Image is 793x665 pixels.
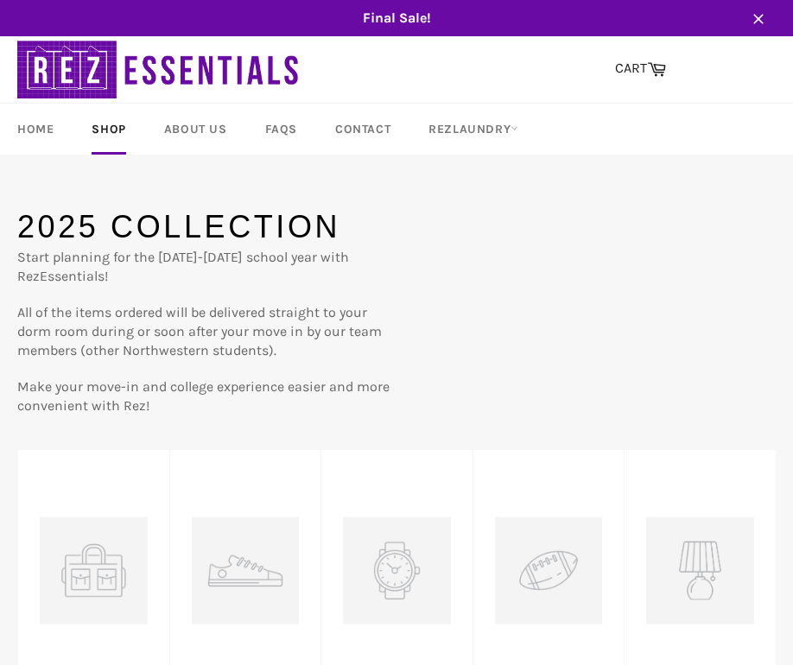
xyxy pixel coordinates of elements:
[248,104,314,155] a: FAQs
[606,51,675,87] a: CART
[411,104,536,155] a: RezLaundry
[147,104,244,155] a: About Us
[17,303,396,360] p: All of the items ordered will be delivered straight to your dorm room during or soon after your m...
[318,104,408,155] a: Contact
[74,104,143,155] a: Shop
[17,36,302,103] img: RezEssentials
[17,206,396,249] h1: 2025 Collection
[17,377,396,415] p: Make your move-in and college experience easier and more convenient with Rez!
[17,248,396,286] p: Start planning for the [DATE]-[DATE] school year with RezEssentials!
